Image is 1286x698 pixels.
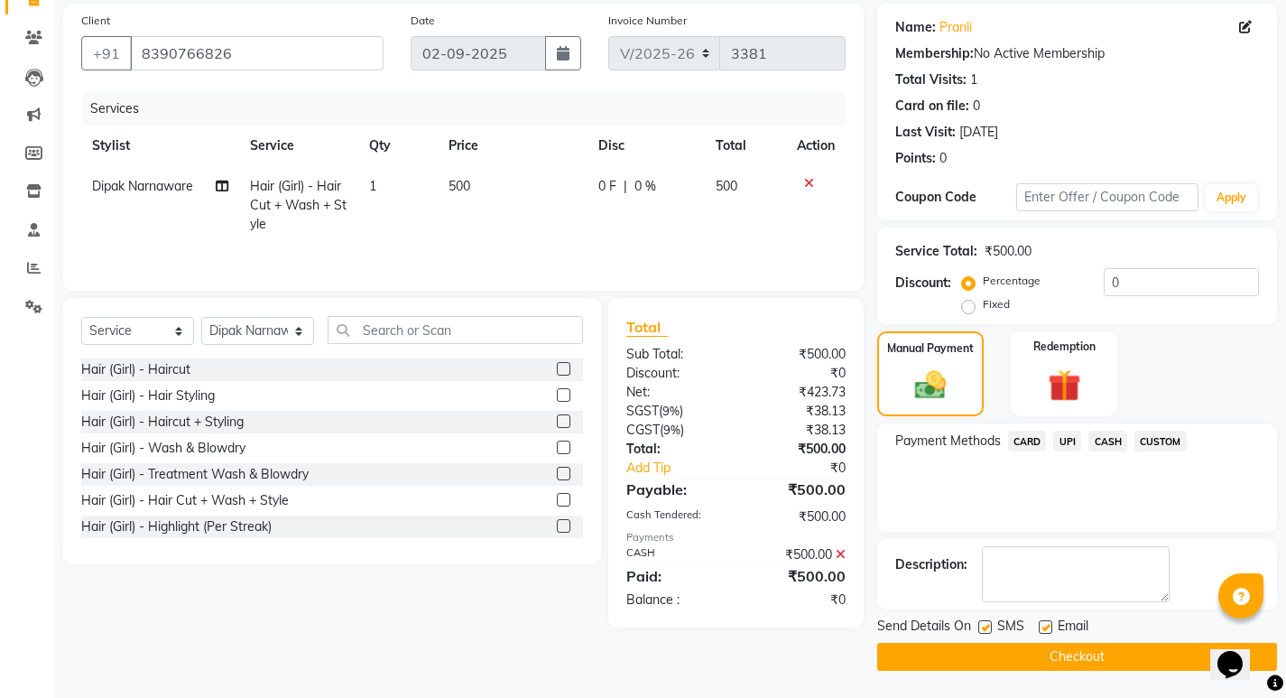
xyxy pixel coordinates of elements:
span: CGST [626,422,660,438]
span: Email [1058,617,1088,639]
div: Membership: [895,44,974,63]
input: Search or Scan [328,316,583,344]
span: 500 [449,178,470,194]
div: Discount: [613,364,736,383]
iframe: chat widget [1210,626,1268,680]
div: Hair (Girl) - Highlight (Per Streak) [81,517,272,536]
span: CASH [1088,431,1127,451]
div: Last Visit: [895,123,956,142]
div: ₹423.73 [736,383,858,402]
span: 1 [369,178,376,194]
span: 9% [663,423,680,437]
span: 500 [716,178,737,194]
span: Payment Methods [895,432,1001,451]
div: [DATE] [959,123,998,142]
div: ₹500.00 [736,479,858,500]
div: Total: [613,440,736,459]
div: ( ) [613,421,736,440]
div: 1 [970,70,977,89]
span: SMS [997,617,1024,639]
div: Services [83,92,859,126]
span: 0 % [634,177,656,196]
span: Hair (Girl) - Hair Cut + Wash + Style [250,178,347,232]
div: 0 [973,97,980,116]
button: +91 [81,36,132,70]
button: Apply [1206,184,1257,211]
div: ₹38.13 [736,402,858,421]
div: Sub Total: [613,345,736,364]
div: Points: [895,149,936,168]
div: Hair (Girl) - Wash & Blowdry [81,439,245,458]
label: Client [81,13,110,29]
span: 0 F [598,177,616,196]
th: Stylist [81,126,239,166]
div: ₹500.00 [736,440,858,459]
div: ( ) [613,402,736,421]
div: Coupon Code [895,188,1016,207]
div: No Active Membership [895,44,1259,63]
div: CASH [613,545,736,564]
span: SGST [626,403,659,419]
div: ₹500.00 [736,507,858,526]
div: Description: [895,555,967,574]
span: Send Details On [877,617,971,639]
div: Total Visits: [895,70,967,89]
img: _cash.svg [905,368,956,404]
img: _gift.svg [1038,366,1091,406]
div: Card on file: [895,97,969,116]
div: ₹38.13 [736,421,858,440]
div: Discount: [895,274,951,293]
th: Qty [358,126,438,166]
span: 9% [662,404,680,418]
label: Fixed [983,296,1010,312]
label: Date [411,13,435,29]
a: Pranli [939,18,972,37]
div: ₹0 [736,364,858,383]
div: Cash Tendered: [613,507,736,526]
div: Paid: [613,565,736,587]
div: ₹500.00 [736,345,858,364]
span: UPI [1053,431,1081,451]
div: ₹0 [756,459,859,478]
input: Enter Offer / Coupon Code [1016,183,1198,211]
div: ₹0 [736,591,858,610]
div: Hair (Girl) - Haircut + Styling [81,413,244,432]
span: Total [626,318,668,337]
th: Action [786,126,846,166]
span: Dipak Narnaware [92,178,193,194]
div: Service Total: [895,242,977,261]
th: Service [239,126,358,166]
th: Price [438,126,587,166]
th: Total [705,126,786,166]
span: | [624,177,627,196]
label: Invoice Number [608,13,687,29]
div: Payable: [613,479,736,500]
span: CUSTOM [1134,431,1187,451]
div: ₹500.00 [736,545,858,564]
button: Checkout [877,643,1277,671]
div: Payments [626,530,846,545]
div: ₹500.00 [736,565,858,587]
div: Balance : [613,591,736,610]
div: ₹500.00 [985,242,1032,261]
span: CARD [1008,431,1047,451]
div: 0 [939,149,947,168]
div: Hair (Girl) - Treatment Wash & Blowdry [81,465,309,484]
label: Manual Payment [887,340,974,357]
label: Percentage [983,273,1041,289]
label: Redemption [1033,339,1096,355]
a: Add Tip [613,459,756,478]
div: Hair (Girl) - Hair Cut + Wash + Style [81,491,289,510]
input: Search by Name/Mobile/Email/Code [130,36,384,70]
div: Name: [895,18,936,37]
div: Hair (Girl) - Hair Styling [81,386,215,405]
th: Disc [587,126,705,166]
div: Net: [613,383,736,402]
div: Hair (Girl) - Haircut [81,360,190,379]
